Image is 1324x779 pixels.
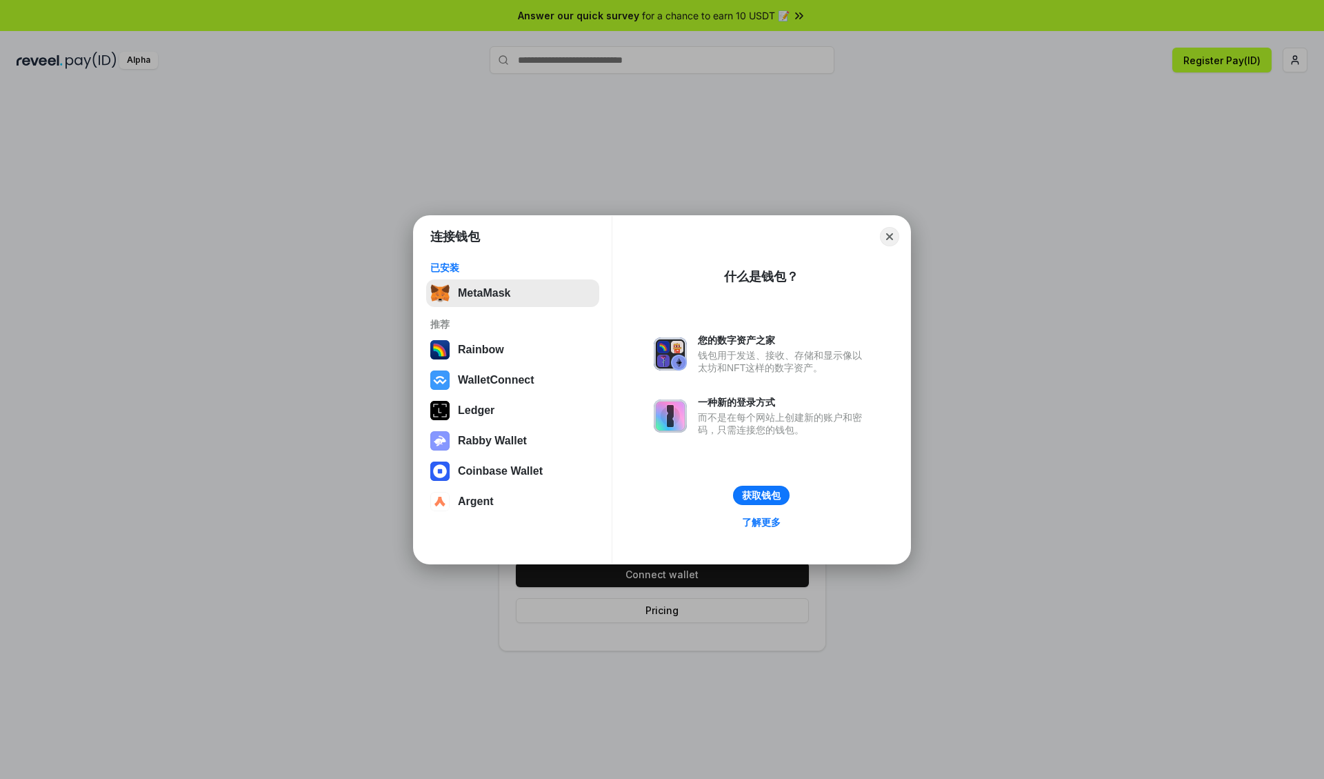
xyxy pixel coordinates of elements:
[733,486,790,505] button: 获取钱包
[458,344,504,356] div: Rainbow
[654,337,687,371] img: svg+xml,%3Csvg%20xmlns%3D%22http%3A%2F%2Fwww.w3.org%2F2000%2Fsvg%22%20fill%3D%22none%22%20viewBox...
[458,404,494,417] div: Ledger
[734,513,789,531] a: 了解更多
[724,268,799,285] div: 什么是钱包？
[426,366,599,394] button: WalletConnect
[426,427,599,455] button: Rabby Wallet
[742,516,781,529] div: 了解更多
[880,227,899,246] button: Close
[458,374,534,386] div: WalletConnect
[430,340,450,359] img: svg+xml,%3Csvg%20width%3D%22120%22%20height%3D%22120%22%20viewBox%3D%220%200%20120%20120%22%20fil...
[430,284,450,303] img: svg+xml,%3Csvg%20fill%3D%22none%22%20height%3D%2233%22%20viewBox%3D%220%200%2035%2033%22%20width%...
[426,457,599,485] button: Coinbase Wallet
[698,411,869,436] div: 而不是在每个网站上创建新的账户和密码，只需连接您的钱包。
[430,462,450,481] img: svg+xml,%3Csvg%20width%3D%2228%22%20height%3D%2228%22%20viewBox%3D%220%200%2028%2028%22%20fill%3D...
[430,262,595,274] div: 已安装
[426,336,599,364] button: Rainbow
[430,492,450,511] img: svg+xml,%3Csvg%20width%3D%2228%22%20height%3D%2228%22%20viewBox%3D%220%200%2028%2028%22%20fill%3D...
[430,371,450,390] img: svg+xml,%3Csvg%20width%3D%2228%22%20height%3D%2228%22%20viewBox%3D%220%200%2028%2028%22%20fill%3D...
[698,396,869,408] div: 一种新的登录方式
[742,489,781,502] div: 获取钱包
[430,318,595,331] div: 推荐
[458,435,527,447] div: Rabby Wallet
[458,495,494,508] div: Argent
[654,400,687,433] img: svg+xml,%3Csvg%20xmlns%3D%22http%3A%2F%2Fwww.w3.org%2F2000%2Fsvg%22%20fill%3D%22none%22%20viewBox...
[458,465,543,477] div: Coinbase Wallet
[426,488,599,515] button: Argent
[698,334,869,346] div: 您的数字资产之家
[430,228,480,245] h1: 连接钱包
[430,431,450,451] img: svg+xml,%3Csvg%20xmlns%3D%22http%3A%2F%2Fwww.w3.org%2F2000%2Fsvg%22%20fill%3D%22none%22%20viewBox...
[426,397,599,424] button: Ledger
[458,287,510,299] div: MetaMask
[426,279,599,307] button: MetaMask
[430,401,450,420] img: svg+xml,%3Csvg%20xmlns%3D%22http%3A%2F%2Fwww.w3.org%2F2000%2Fsvg%22%20width%3D%2228%22%20height%3...
[698,349,869,374] div: 钱包用于发送、接收、存储和显示像以太坊和NFT这样的数字资产。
